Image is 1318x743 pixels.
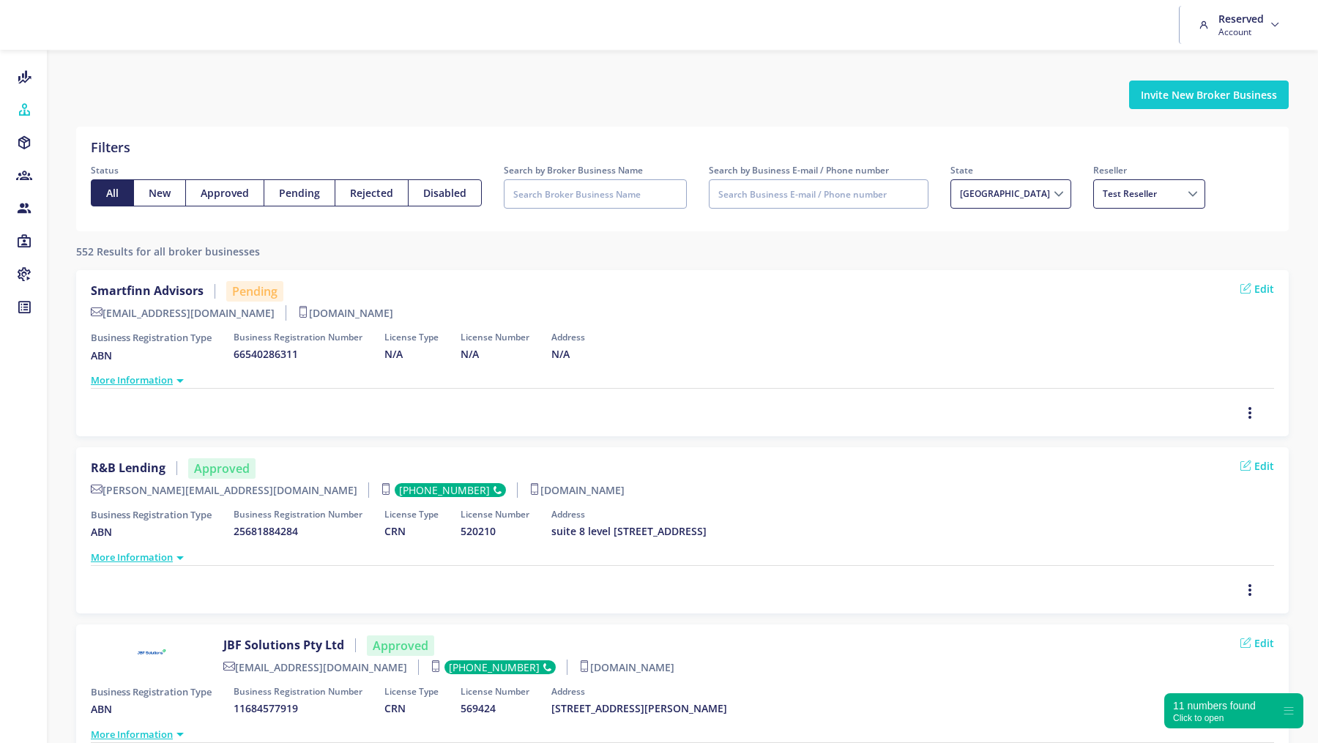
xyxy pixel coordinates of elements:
[461,348,529,361] h5: N/A
[91,728,1274,742] div: More Information
[1218,12,1264,26] h6: Reserved
[367,635,434,656] div: Approved
[234,526,362,538] h5: 25681884284
[551,332,585,343] h6: Address
[709,163,928,177] label: Search by Business E-mail / Phone number
[504,163,687,177] label: Search by Broker Business Name
[223,660,419,675] label: [EMAIL_ADDRESS][DOMAIN_NAME]
[188,458,256,479] div: Approved
[384,526,439,538] h5: CRN
[91,482,369,498] label: [PERSON_NAME][EMAIL_ADDRESS][DOMAIN_NAME]
[226,281,283,302] div: Pending
[234,332,362,343] h6: Business Registration Number
[551,526,707,538] h5: suite 8 level [STREET_ADDRESS]
[950,163,1071,177] label: State
[76,244,260,259] label: 552 Results for all broker businesses
[551,509,707,520] h6: Address
[395,483,506,497] div: [PHONE_NUMBER]
[91,509,212,521] h6: Business Registration Type
[1240,458,1274,474] a: Edit
[1218,26,1264,38] span: Account
[1240,635,1274,651] a: Edit
[408,179,482,206] button: Disabled
[461,526,529,538] h5: 520210
[578,660,674,675] label: [DOMAIN_NAME]
[461,703,529,715] h5: 569424
[91,526,212,539] h5: ABN
[384,509,439,520] h6: License Type
[384,687,439,697] h6: License Type
[91,703,212,716] h5: ABN
[12,10,59,40] img: brand-logo.ec75409.png
[461,332,529,343] h6: License Number
[551,703,727,715] h5: [STREET_ADDRESS][PERSON_NAME]
[529,482,625,498] label: [DOMAIN_NAME]
[461,687,529,697] h6: License Number
[234,687,362,697] h6: Business Registration Number
[91,332,212,344] h6: Business Registration Type
[185,179,264,206] button: Approved
[133,179,186,206] button: New
[384,348,439,361] h5: N/A
[1240,281,1274,296] a: Edit
[91,550,173,565] a: More Information
[1093,163,1205,177] label: Reseller
[551,687,727,697] h6: Address
[135,635,168,669] img: YourCompanyLogo
[384,703,439,715] h5: CRN
[91,138,130,157] label: Filters
[234,509,362,520] h6: Business Registration Number
[335,179,409,206] button: Rejected
[91,284,215,298] label: Smartfinn Advisors
[91,305,286,321] label: [EMAIL_ADDRESS][DOMAIN_NAME]
[297,305,393,321] label: [DOMAIN_NAME]
[551,348,585,361] h5: N/A
[91,373,1274,388] div: More Information
[91,687,212,698] h6: Business Registration Type
[91,728,173,742] a: More Information
[91,550,1274,565] div: More Information
[1129,81,1289,109] button: Invite New Broker Business
[384,332,439,343] h6: License Type
[223,638,356,652] label: JBF Solutions Pty Ltd
[91,350,212,362] h5: ABN
[91,461,177,475] label: R&B Lending
[461,509,529,520] h6: License Number
[91,163,482,177] label: Status
[504,179,687,209] input: Search Broker Business Name
[234,703,362,715] h5: 11684577919
[91,179,134,206] button: All
[234,348,362,361] h5: 66540286311
[264,179,335,206] button: Pending
[444,660,556,674] div: [PHONE_NUMBER]
[709,179,928,209] input: Search Business E-mail / Phone number
[91,373,173,388] a: More Information
[1194,6,1288,44] a: Reserved Account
